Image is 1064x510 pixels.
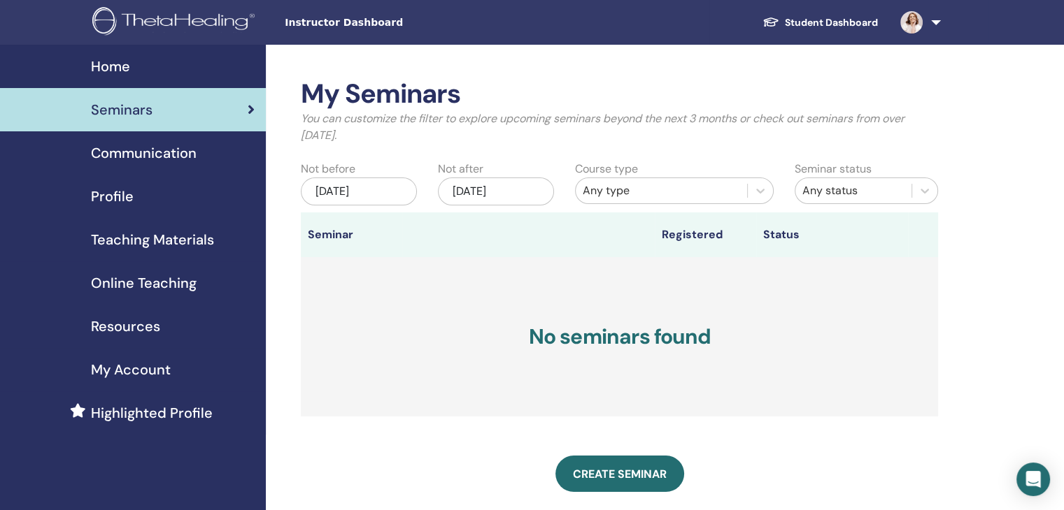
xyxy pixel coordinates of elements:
span: Highlighted Profile [91,402,213,423]
span: Online Teaching [91,272,197,293]
span: Profile [91,186,134,207]
span: Resources [91,316,160,337]
span: My Account [91,359,171,380]
span: Communication [91,143,197,163]
a: Create seminar [555,456,684,492]
th: Seminar [301,212,402,257]
label: Course type [575,161,638,177]
label: Not after [438,161,483,177]
h2: My Seminars [301,78,938,110]
label: Not before [301,161,355,177]
div: [DATE] [438,177,554,205]
p: You can customize the filter to explore upcoming seminars beyond the next 3 months or check out s... [301,110,938,144]
th: Status [756,212,908,257]
span: Seminars [91,99,152,120]
span: Teaching Materials [91,229,214,250]
span: Home [91,56,130,77]
div: [DATE] [301,177,417,205]
img: default.jpg [900,11,923,34]
img: logo.png [92,7,260,38]
img: graduation-cap-white.svg [762,16,779,28]
label: Seminar status [795,161,872,177]
a: Student Dashboard [751,10,889,36]
h3: No seminars found [301,257,938,416]
th: Registered [655,212,756,257]
span: Create seminar [573,467,667,481]
span: Instructor Dashboard [285,15,495,30]
div: Any status [802,182,905,199]
div: Any type [583,182,740,199]
div: Open Intercom Messenger [1016,462,1050,496]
